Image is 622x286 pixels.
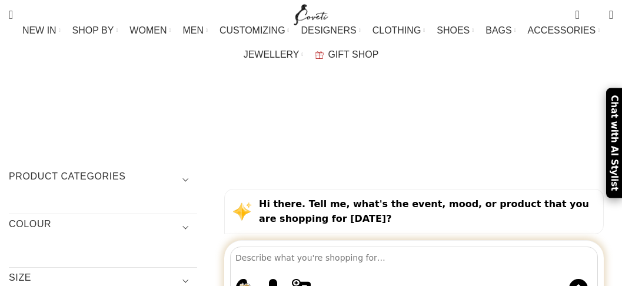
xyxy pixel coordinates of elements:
[129,19,171,42] a: WOMEN
[182,25,204,36] span: MEN
[588,3,600,26] div: My Wishlist
[569,3,585,26] a: 0
[9,170,197,190] h3: Product categories
[129,25,167,36] span: WOMEN
[22,19,61,42] a: NEW IN
[72,25,114,36] span: SHOP BY
[485,25,511,36] span: BAGS
[244,49,300,60] span: JEWELLERY
[315,51,324,59] img: GiftBag
[328,49,378,60] span: GIFT SHOP
[301,25,357,36] span: DESIGNERS
[22,25,56,36] span: NEW IN
[528,19,600,42] a: ACCESSORIES
[9,218,197,238] h3: COLOUR
[437,25,470,36] span: SHOES
[437,19,474,42] a: SHOES
[485,19,515,42] a: BAGS
[528,25,596,36] span: ACCESSORIES
[3,3,19,26] a: Search
[372,25,421,36] span: CLOTHING
[315,43,378,66] a: GIFT SHOP
[291,9,331,19] a: Site logo
[372,19,425,42] a: CLOTHING
[576,6,585,15] span: 0
[244,43,304,66] a: JEWELLERY
[3,19,619,66] div: Main navigation
[182,19,207,42] a: MEN
[219,19,290,42] a: CUSTOMIZING
[591,12,600,21] span: 0
[301,19,361,42] a: DESIGNERS
[219,25,285,36] span: CUSTOMIZING
[72,19,118,42] a: SHOP BY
